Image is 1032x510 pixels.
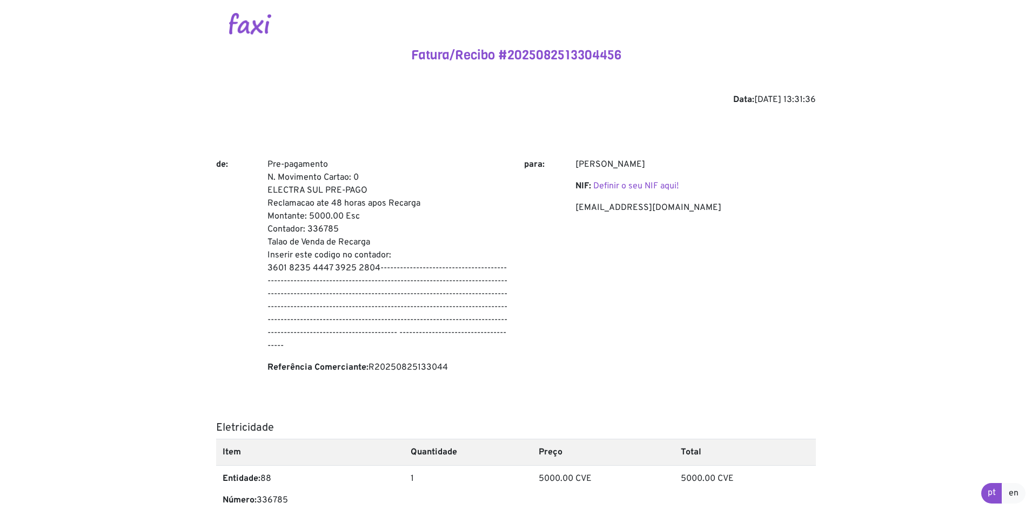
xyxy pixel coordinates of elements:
th: Total [674,439,816,465]
th: Item [216,439,404,465]
th: Preço [532,439,674,465]
th: Quantidade [404,439,532,465]
p: 336785 [223,494,398,507]
b: Número: [223,495,257,506]
b: NIF: [575,181,591,192]
a: Definir o seu NIF aqui! [593,181,679,192]
b: Data: [733,94,754,105]
p: R20250825133044 [267,361,508,374]
h5: Eletricidade [216,421,816,434]
div: [DATE] 13:31:36 [216,93,816,106]
p: 88 [223,472,398,485]
p: [PERSON_NAME] [575,158,816,171]
b: Referência Comerciante: [267,362,368,373]
a: en [1002,483,1026,504]
b: de: [216,159,228,170]
b: para: [524,159,545,170]
p: [EMAIL_ADDRESS][DOMAIN_NAME] [575,201,816,214]
h4: Fatura/Recibo #2025082513304456 [216,47,816,63]
b: Entidade: [223,473,260,484]
a: pt [981,483,1002,504]
p: Pre-pagamento N. Movimento Cartao: 0 ELECTRA SUL PRE-PAGO Reclamacao ate 48 horas apos Recarga Mo... [267,158,508,352]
